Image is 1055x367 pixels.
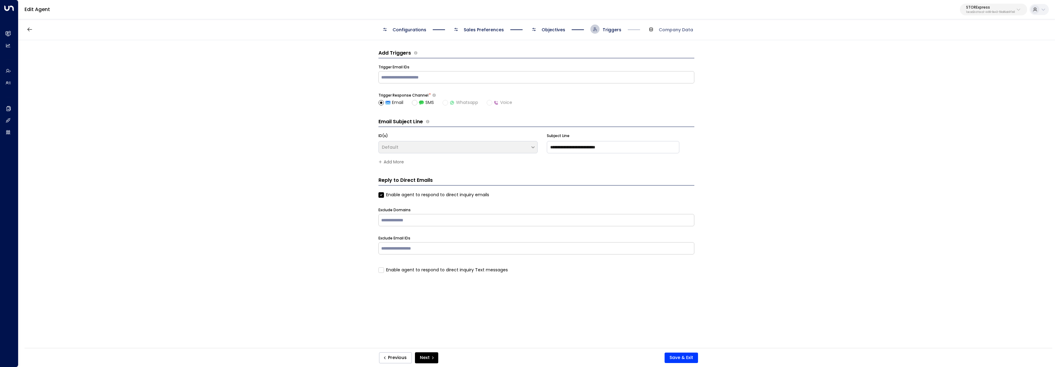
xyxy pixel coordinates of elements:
[378,207,411,213] label: Exclude Domains
[603,27,621,33] span: Triggers
[378,235,410,241] label: Exclude Email IDs
[386,99,403,106] span: Email
[25,6,50,13] a: Edit Agent
[378,177,694,185] h3: Reply to Direct Emails
[378,192,489,198] label: Enable agent to respond to direct inquiry emails
[547,133,570,139] label: Subject Line
[378,118,423,125] h3: Email Subject Line
[494,99,512,106] span: Voice
[464,27,504,33] span: Sales Preferences
[450,99,478,106] span: Whatsapp
[378,133,388,139] label: ID(s)
[665,353,698,363] button: Save & Exit
[542,27,565,33] span: Objectives
[426,118,429,125] span: Define the subject lines the agent should use when sending emails, customized for different trigg...
[378,93,428,98] label: Trigger Response Channel
[379,352,412,363] button: Previous
[960,4,1027,15] button: STORExpress1acad2cd-bca1-4499-8e43-59a86ab9f7e8
[659,27,693,33] span: Company Data
[966,6,1015,9] p: STORExpress
[378,49,411,57] h3: Add Triggers
[378,158,694,163] span: Subject lines have been defined for all added triggers
[378,159,404,164] button: Add More
[415,352,438,363] button: Next
[966,11,1015,13] p: 1acad2cd-bca1-4499-8e43-59a86ab9f7e8
[378,267,508,273] label: Enable agent to respond to direct inquiry Text messages
[393,27,426,33] span: Configurations
[378,64,409,70] label: Trigger Email IDs
[419,99,434,106] span: SMS
[432,93,436,97] button: Select how the agent will reach out to leads after receiving a trigger email. If SMS is chosen bu...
